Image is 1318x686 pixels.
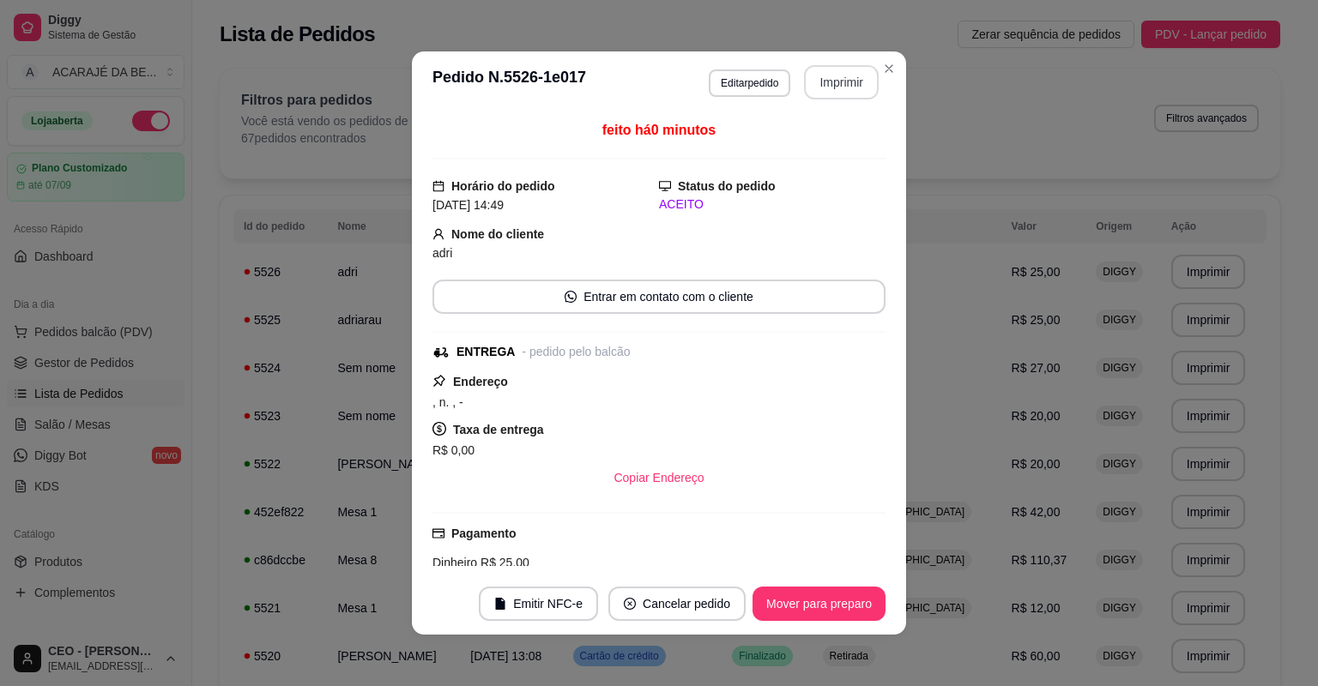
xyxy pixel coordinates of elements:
[600,460,717,495] button: Copiar Endereço
[565,291,577,303] span: whats-app
[453,375,508,388] strong: Endereço
[451,227,544,241] strong: Nome do cliente
[608,587,746,621] button: close-circleCancelar pedido
[875,55,903,82] button: Close
[432,246,452,260] span: adri
[602,123,716,137] span: feito há 0 minutos
[453,423,544,436] strong: Taxa de entrega
[709,69,790,97] button: Editarpedido
[432,65,586,99] h3: Pedido N. 5526-1e017
[432,228,444,240] span: user
[432,374,446,388] span: pushpin
[494,598,506,610] span: file
[432,527,444,539] span: credit-card
[451,179,555,193] strong: Horário do pedido
[477,556,529,569] span: R$ 25,00
[432,395,463,409] span: , n. , -
[624,598,636,610] span: close-circle
[456,343,515,361] div: ENTREGA
[451,527,516,540] strong: Pagamento
[804,65,879,99] button: Imprimir
[479,587,598,621] button: fileEmitir NFC-e
[432,198,504,212] span: [DATE] 14:49
[432,422,446,436] span: dollar
[432,556,477,569] span: Dinheiro
[522,343,630,361] div: - pedido pelo balcão
[659,196,886,214] div: ACEITO
[678,179,776,193] strong: Status do pedido
[432,180,444,192] span: calendar
[432,280,886,314] button: whats-appEntrar em contato com o cliente
[753,587,886,621] button: Mover para preparo
[432,443,475,457] span: R$ 0,00
[659,180,671,192] span: desktop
